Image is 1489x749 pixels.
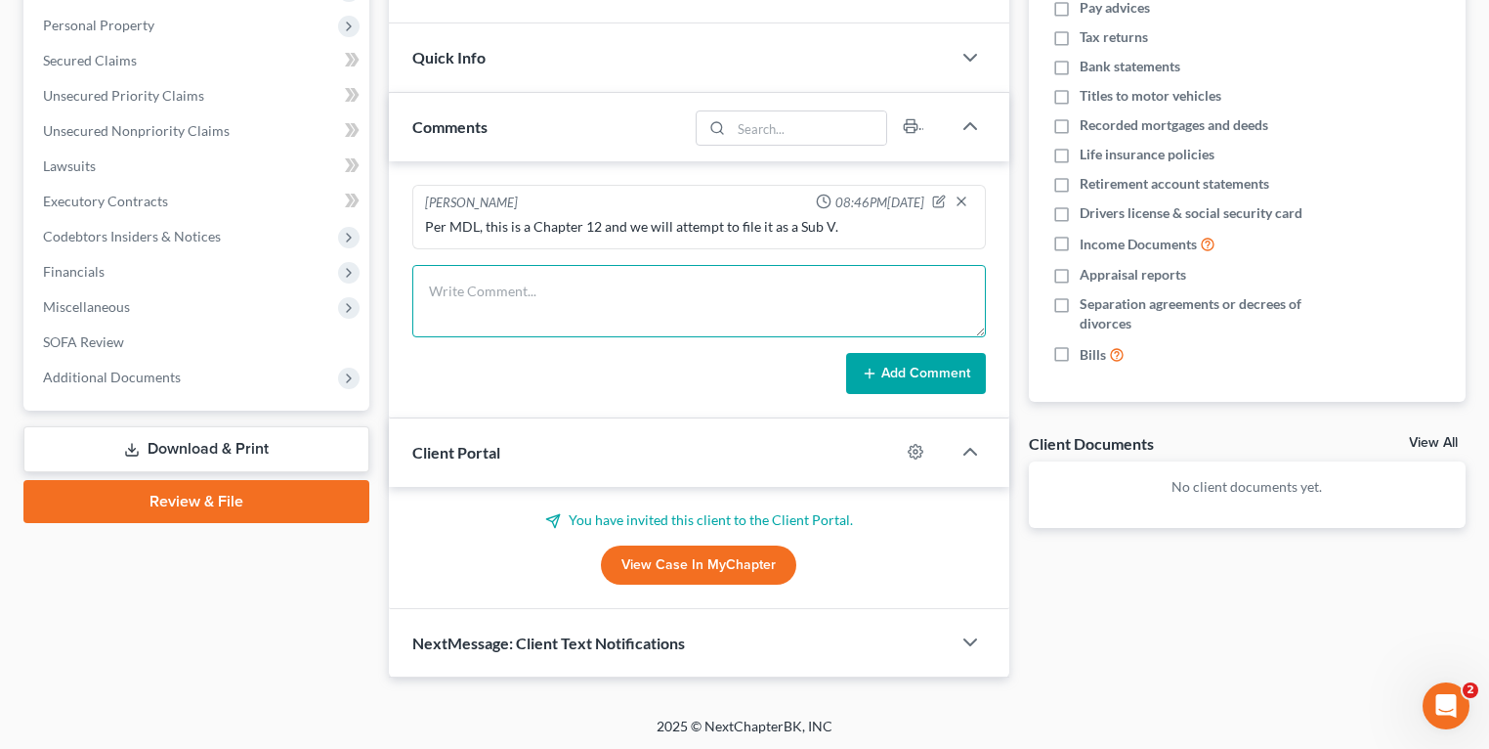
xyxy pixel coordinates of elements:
span: 08:46PM[DATE] [835,194,924,212]
a: View Case in MyChapter [601,546,796,585]
div: Client Documents [1029,433,1154,454]
span: Miscellaneous [43,298,130,315]
span: Additional Documents [43,369,181,385]
span: Unsecured Priority Claims [43,87,204,104]
span: Tax returns [1080,27,1148,47]
span: Bank statements [1080,57,1180,76]
a: View All [1409,436,1458,450]
div: Per MDL, this is a Chapter 12 and we will attempt to file it as a Sub V. [425,217,973,237]
a: Secured Claims [27,43,369,78]
span: Client Portal [412,443,500,462]
span: Executory Contracts [43,193,168,209]
span: Unsecured Nonpriority Claims [43,122,230,139]
a: Unsecured Nonpriority Claims [27,113,369,149]
span: Quick Info [412,48,486,66]
span: Secured Claims [43,52,137,68]
span: Financials [43,263,105,280]
span: Comments [412,117,488,136]
a: Executory Contracts [27,184,369,219]
a: SOFA Review [27,325,369,360]
button: Add Comment [846,353,986,394]
span: Separation agreements or decrees of divorces [1080,294,1340,333]
input: Search... [731,111,886,145]
span: 2 [1463,683,1478,698]
span: Lawsuits [43,157,96,174]
span: Codebtors Insiders & Notices [43,228,221,244]
span: Personal Property [43,17,154,33]
iframe: Intercom live chat [1423,683,1469,729]
span: Life insurance policies [1080,145,1214,164]
a: Unsecured Priority Claims [27,78,369,113]
a: Review & File [23,480,369,523]
span: SOFA Review [43,333,124,350]
span: Retirement account statements [1080,174,1269,194]
p: You have invited this client to the Client Portal. [412,510,986,530]
div: [PERSON_NAME] [425,194,518,213]
span: Income Documents [1080,235,1197,254]
span: Titles to motor vehicles [1080,86,1221,106]
span: Drivers license & social security card [1080,203,1302,223]
span: Recorded mortgages and deeds [1080,115,1268,135]
p: No client documents yet. [1044,477,1451,497]
span: NextMessage: Client Text Notifications [412,634,685,652]
span: Appraisal reports [1080,265,1186,285]
a: Lawsuits [27,149,369,184]
span: Bills [1080,345,1106,365]
a: Download & Print [23,426,369,472]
